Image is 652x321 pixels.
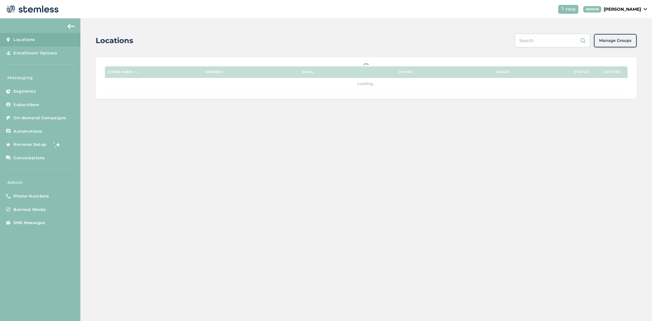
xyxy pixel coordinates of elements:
span: Segments [13,88,36,94]
span: Conversations [13,155,45,161]
h2: Locations [96,35,133,46]
span: Help [565,6,576,13]
img: icon-help-white-03924b79.svg [561,7,564,11]
img: icon-arrow-back-accent-c549486e.svg [68,24,75,29]
span: Reviews Setup [13,142,46,148]
span: Automations [13,128,42,135]
span: Locations [13,37,35,43]
button: Manage Groups [594,34,637,47]
span: SMS Messages [13,220,45,226]
span: Manage Groups [599,38,632,44]
iframe: Chat Widget [621,292,652,321]
input: Search [515,34,590,47]
span: Subscribers [13,102,39,108]
span: Banned Words [13,207,46,213]
span: Phone Numbers [13,193,49,199]
div: ADMIN [583,6,602,13]
img: glitter-stars-b7820f95.gif [51,138,63,151]
span: On-demand Campaigns [13,115,66,121]
p: [PERSON_NAME] [604,6,641,13]
img: logo-dark-0685b13c.svg [5,3,59,15]
img: icon_down-arrow-small-66adaf34.svg [643,8,647,10]
span: Enrollment Options [13,50,57,56]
